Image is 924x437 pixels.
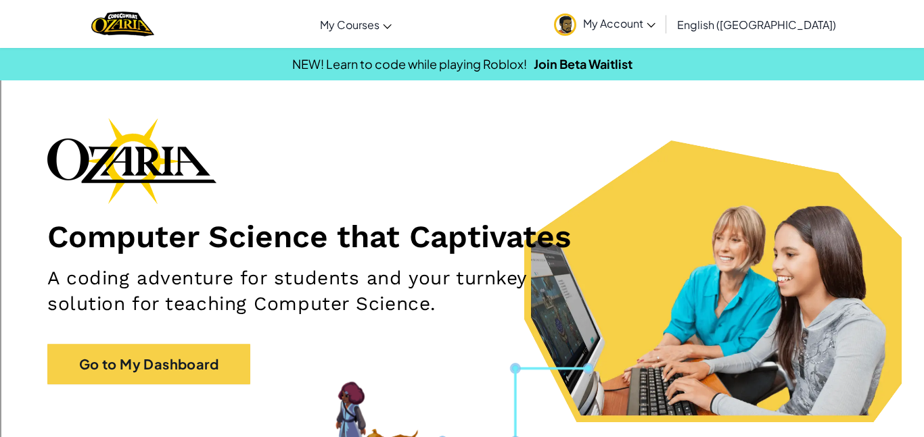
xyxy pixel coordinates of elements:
a: Join Beta Waitlist [534,56,632,72]
a: Ozaria by CodeCombat logo [91,10,154,38]
span: My Account [583,16,655,30]
h2: A coding adventure for students and your turnkey solution for teaching Computer Science. [47,265,603,317]
span: My Courses [320,18,379,32]
a: English ([GEOGRAPHIC_DATA]) [670,6,843,43]
a: Go to My Dashboard [47,344,250,384]
a: My Courses [313,6,398,43]
span: NEW! Learn to code while playing Roblox! [292,56,527,72]
img: Ozaria branding logo [47,118,216,204]
img: avatar [554,14,576,36]
h1: Computer Science that Captivates [47,217,877,255]
a: My Account [547,3,662,45]
span: English ([GEOGRAPHIC_DATA]) [677,18,836,32]
img: Home [91,10,154,38]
